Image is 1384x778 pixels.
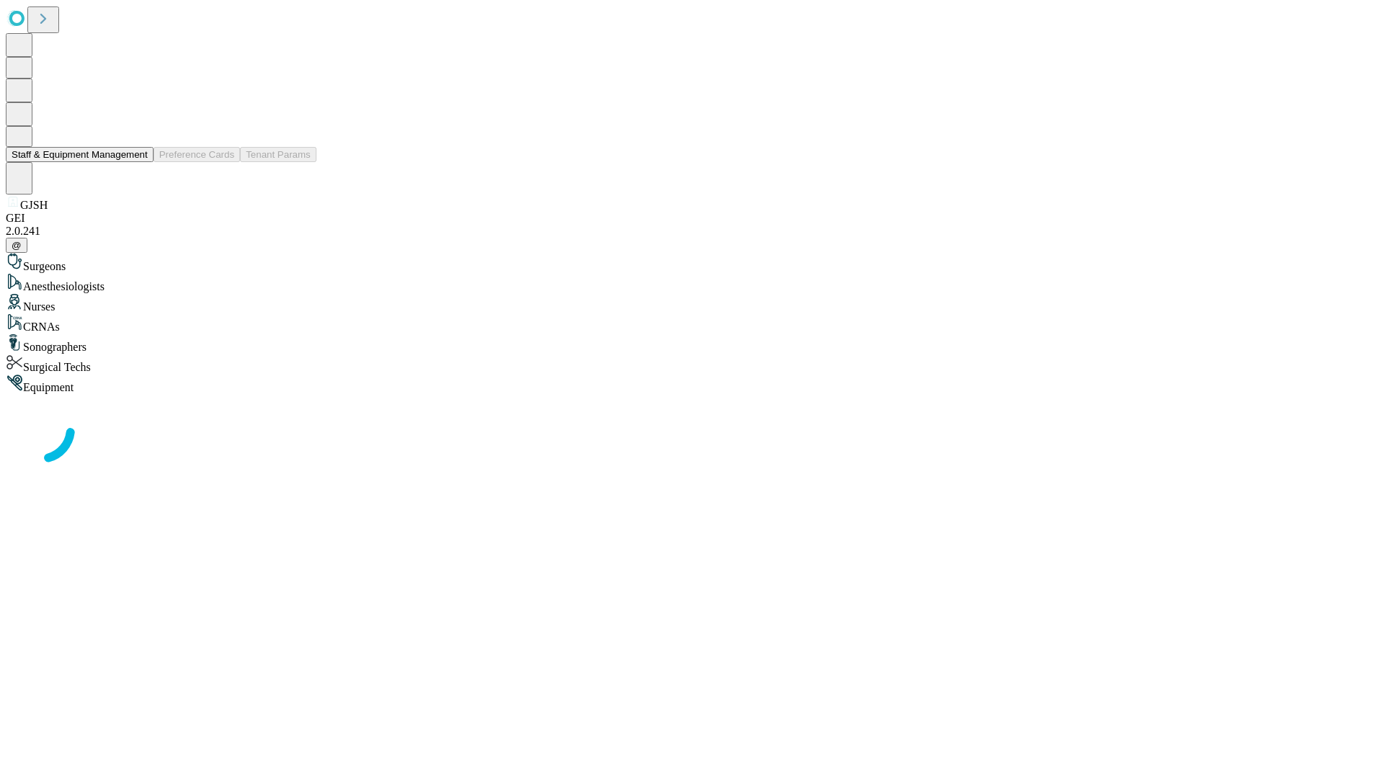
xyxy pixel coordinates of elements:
[6,273,1378,293] div: Anesthesiologists
[20,199,48,211] span: GJSH
[6,313,1378,334] div: CRNAs
[6,253,1378,273] div: Surgeons
[154,147,240,162] button: Preference Cards
[6,334,1378,354] div: Sonographers
[6,238,27,253] button: @
[6,212,1378,225] div: GEI
[6,354,1378,374] div: Surgical Techs
[6,147,154,162] button: Staff & Equipment Management
[240,147,316,162] button: Tenant Params
[6,225,1378,238] div: 2.0.241
[6,374,1378,394] div: Equipment
[12,240,22,251] span: @
[6,293,1378,313] div: Nurses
